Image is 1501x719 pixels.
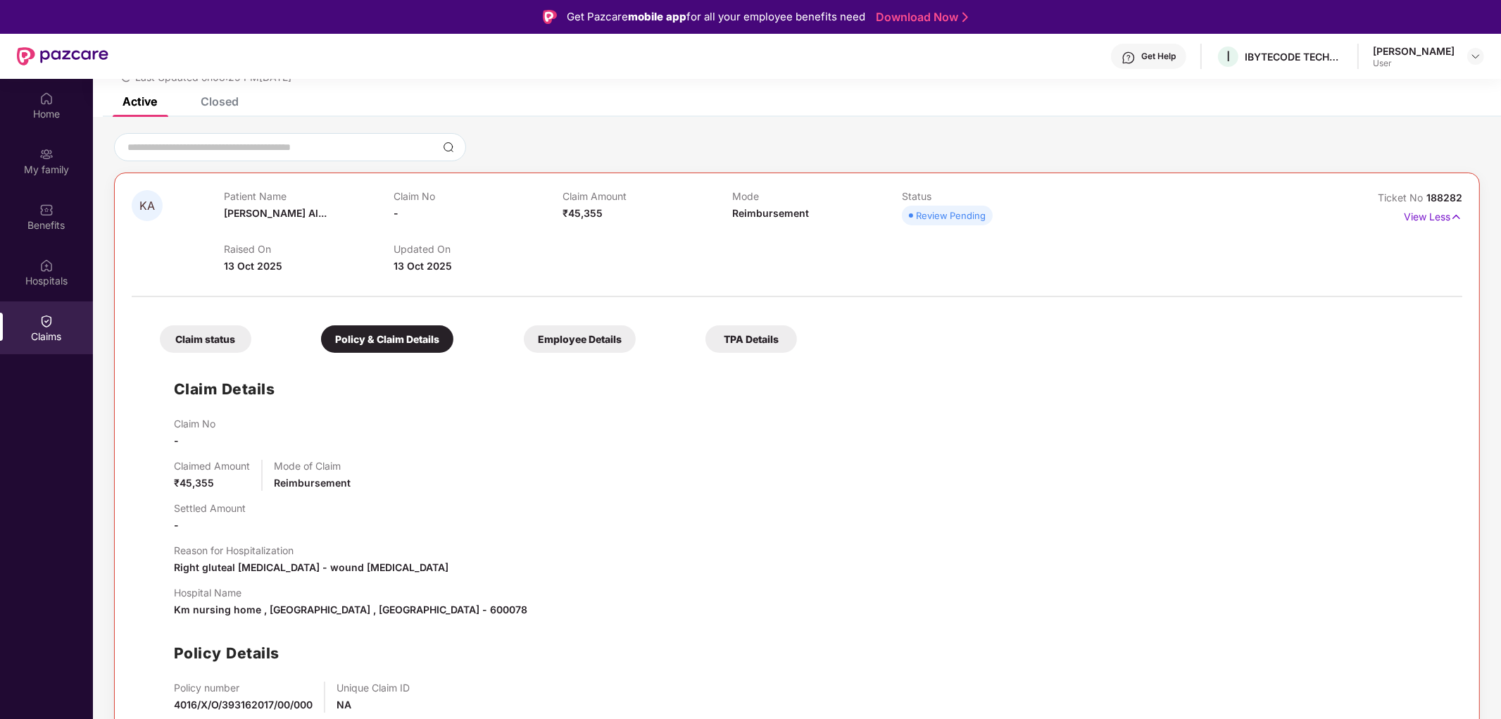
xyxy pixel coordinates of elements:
div: Policy & Claim Details [321,325,453,353]
img: svg+xml;base64,PHN2ZyBpZD0iSG9zcGl0YWxzIiB4bWxucz0iaHR0cDovL3d3dy53My5vcmcvMjAwMC9zdmciIHdpZHRoPS... [39,258,54,273]
div: [PERSON_NAME] [1373,44,1455,58]
img: svg+xml;base64,PHN2ZyB4bWxucz0iaHR0cDovL3d3dy53My5vcmcvMjAwMC9zdmciIHdpZHRoPSIxNyIgaGVpZ2h0PSIxNy... [1450,209,1462,225]
img: svg+xml;base64,PHN2ZyBpZD0iQ2xhaW0iIHhtbG5zPSJodHRwOi8vd3d3LnczLm9yZy8yMDAwL3N2ZyIgd2lkdGg9IjIwIi... [39,314,54,328]
img: svg+xml;base64,PHN2ZyB3aWR0aD0iMjAiIGhlaWdodD0iMjAiIHZpZXdCb3g9IjAgMCAyMCAyMCIgZmlsbD0ibm9uZSIgeG... [39,147,54,161]
p: View Less [1404,206,1462,225]
span: [PERSON_NAME] Al... [224,207,327,219]
img: Logo [543,10,557,24]
span: Reimbursement [732,207,809,219]
a: Download Now [876,10,964,25]
span: - [174,519,179,531]
span: - [394,207,398,219]
span: NA [337,699,351,711]
span: KA [139,200,155,212]
p: Hospital Name [174,587,527,599]
img: New Pazcare Logo [17,47,108,65]
span: ₹45,355 [563,207,603,219]
span: ₹45,355 [174,477,214,489]
img: svg+xml;base64,PHN2ZyBpZD0iQmVuZWZpdHMiIHhtbG5zPSJodHRwOi8vd3d3LnczLm9yZy8yMDAwL3N2ZyIgd2lkdGg9Ij... [39,203,54,217]
p: Status [902,190,1072,202]
h1: Policy Details [174,642,280,665]
p: Claim No [394,190,563,202]
p: Updated On [394,243,563,255]
div: Employee Details [524,325,636,353]
span: 4016/X/O/393162017/00/000 [174,699,313,711]
img: svg+xml;base64,PHN2ZyBpZD0iSGVscC0zMngzMiIgeG1sbnM9Imh0dHA6Ly93d3cudzMub3JnLzIwMDAvc3ZnIiB3aWR0aD... [1122,51,1136,65]
div: Active [123,94,157,108]
span: I [1226,48,1230,65]
div: Review Pending [916,208,986,223]
p: Patient Name [224,190,394,202]
img: Stroke [962,10,968,25]
p: Claimed Amount [174,460,250,472]
span: Right gluteal [MEDICAL_DATA] - wound [MEDICAL_DATA] [174,561,448,573]
span: 188282 [1426,192,1462,204]
div: Get Help [1141,51,1176,62]
p: Settled Amount [174,502,246,514]
p: Claim No [174,418,215,430]
span: Km nursing home , [GEOGRAPHIC_DATA] , [GEOGRAPHIC_DATA] - 600078 [174,604,527,615]
img: svg+xml;base64,PHN2ZyBpZD0iSG9tZSIgeG1sbnM9Imh0dHA6Ly93d3cudzMub3JnLzIwMDAvc3ZnIiB3aWR0aD0iMjAiIG... [39,92,54,106]
p: Mode [732,190,902,202]
span: Reimbursement [274,477,351,489]
img: svg+xml;base64,PHN2ZyBpZD0iRHJvcGRvd24tMzJ4MzIiIHhtbG5zPSJodHRwOi8vd3d3LnczLm9yZy8yMDAwL3N2ZyIgd2... [1470,51,1481,62]
p: Reason for Hospitalization [174,544,448,556]
p: Unique Claim ID [337,682,410,694]
div: Closed [201,94,239,108]
span: Ticket No [1378,192,1426,204]
div: Get Pazcare for all your employee benefits need [567,8,865,25]
span: - [174,434,179,446]
div: User [1373,58,1455,69]
strong: mobile app [628,10,686,23]
span: 13 Oct 2025 [224,260,282,272]
h1: Claim Details [174,377,275,401]
img: svg+xml;base64,PHN2ZyBpZD0iU2VhcmNoLTMyeDMyIiB4bWxucz0iaHR0cDovL3d3dy53My5vcmcvMjAwMC9zdmciIHdpZH... [443,142,454,153]
div: IBYTECODE TECHNOLOGIES PRIVATE LIMITED [1245,50,1343,63]
p: Claim Amount [563,190,732,202]
div: TPA Details [705,325,797,353]
p: Raised On [224,243,394,255]
div: Claim status [160,325,251,353]
p: Policy number [174,682,313,694]
span: 13 Oct 2025 [394,260,452,272]
p: Mode of Claim [274,460,351,472]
